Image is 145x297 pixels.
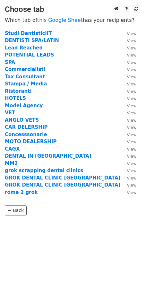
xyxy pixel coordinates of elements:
a: Lead Reached [5,45,43,51]
a: View [120,66,136,72]
small: View [127,89,136,94]
a: View [120,38,136,43]
small: View [127,53,136,57]
a: View [120,168,136,173]
small: View [127,31,136,36]
small: View [127,183,136,188]
small: View [127,176,136,180]
a: View [120,31,136,36]
a: View [120,117,136,123]
a: View [120,95,136,101]
a: HOTELS [5,95,26,101]
small: View [127,103,136,108]
small: View [127,154,136,159]
a: View [120,124,136,130]
small: View [127,125,136,130]
a: Model Agency [5,103,43,109]
p: Which tab of has your recipients? [5,17,140,23]
a: View [120,182,136,188]
a: DENTAL IN [GEOGRAPHIC_DATA] [5,153,91,159]
small: View [127,110,136,115]
small: View [127,168,136,173]
small: View [127,38,136,43]
a: View [120,139,136,144]
a: Stampa / Media [5,81,47,87]
a: Studi DentisticiIT [5,31,52,36]
a: CAGX [5,146,20,152]
a: Commercialisti [5,66,45,72]
a: View [120,45,136,51]
a: View [120,132,136,137]
small: View [127,82,136,86]
small: View [127,190,136,195]
a: grok scrapping dental clinics [5,168,83,173]
small: View [127,147,136,152]
a: DENTISTI SPA/LATIN [5,38,59,43]
a: View [120,103,136,109]
a: View [120,153,136,159]
a: GROK DENTAL CLINIC [GEOGRAPHIC_DATA] [5,182,120,188]
h3: Choose tab [5,5,140,14]
small: View [127,74,136,79]
a: MM2 [5,161,18,166]
a: View [120,88,136,94]
a: View [120,161,136,166]
a: Concesssonarie [5,132,47,137]
a: MOTO DEALERSHIP [5,139,56,144]
a: SPA [5,59,15,65]
small: View [127,46,136,50]
a: Ristoranti [5,88,32,94]
a: View [120,59,136,65]
small: View [127,139,136,144]
a: POTENTIAL LEADS [5,52,54,58]
a: CAR DELERSHIP [5,124,47,130]
a: View [120,81,136,87]
a: this Google Sheet [37,17,83,23]
a: VET [5,110,15,116]
a: View [120,52,136,58]
small: View [127,96,136,101]
small: View [127,67,136,72]
small: View [127,161,136,166]
a: View [120,74,136,80]
a: ANGLO VETS [5,117,39,123]
small: View [127,132,136,137]
a: Tax Consultant [5,74,45,80]
small: View [127,118,136,123]
a: View [120,146,136,152]
a: View [120,175,136,181]
a: rome 2 grok [5,189,38,195]
a: View [120,110,136,116]
a: GROK DENTAL CLINIC [GEOGRAPHIC_DATA] [5,175,120,181]
a: ← Back [5,205,27,215]
small: View [127,60,136,65]
a: View [120,189,136,195]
